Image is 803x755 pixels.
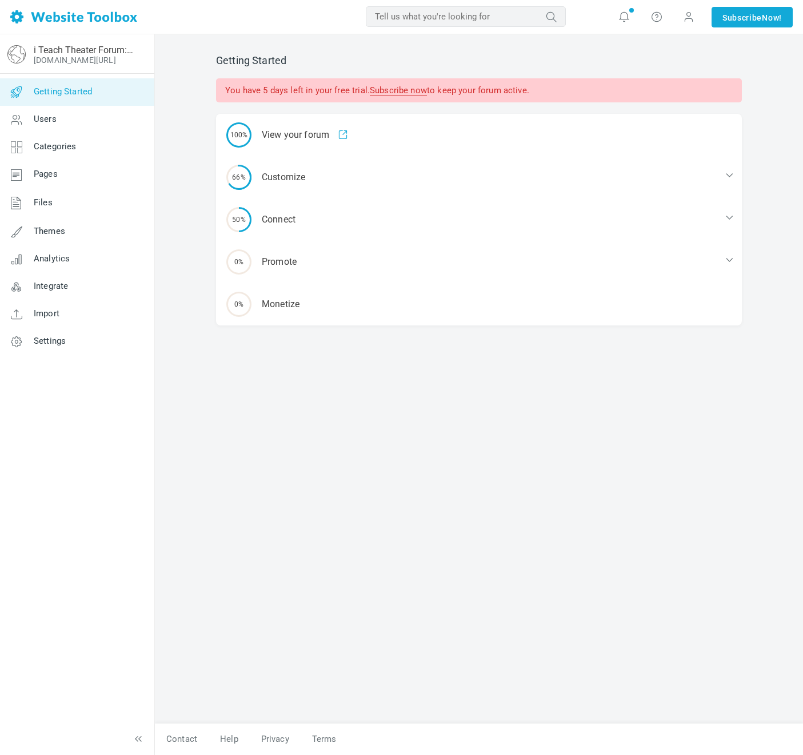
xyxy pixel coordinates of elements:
[34,86,92,97] span: Getting Started
[226,165,251,190] span: 66%
[216,241,742,283] div: Promote
[34,308,59,319] span: Import
[7,45,26,63] img: globe-icon.png
[301,729,348,749] a: Terms
[216,283,742,325] div: Monetize
[34,226,65,236] span: Themes
[226,122,251,148] span: 100%
[34,197,53,208] span: Files
[370,85,427,96] a: Subscribe now
[216,78,742,102] div: You have 5 days left in your free trial. to keep your forum active.
[226,249,251,275] span: 0%
[762,11,782,24] span: Now!
[250,729,301,749] a: Privacy
[226,292,251,317] span: 0%
[34,336,66,346] span: Settings
[34,281,68,291] span: Integrate
[216,114,742,156] div: View your forum
[216,54,742,67] h2: Getting Started
[216,114,742,156] a: 100% View your forum
[34,114,57,124] span: Users
[712,7,793,27] a: SubscribeNow!
[34,169,58,179] span: Pages
[226,207,251,232] span: 50%
[216,283,742,325] a: 0% Monetize
[155,729,209,749] a: Contact
[34,253,70,264] span: Analytics
[34,55,116,65] a: [DOMAIN_NAME][URL]
[216,198,742,241] div: Connect
[34,45,133,55] a: i Teach Theater Forum: Connect & Collaborate
[366,6,566,27] input: Tell us what you're looking for
[216,156,742,198] div: Customize
[209,729,250,749] a: Help
[34,141,77,152] span: Categories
